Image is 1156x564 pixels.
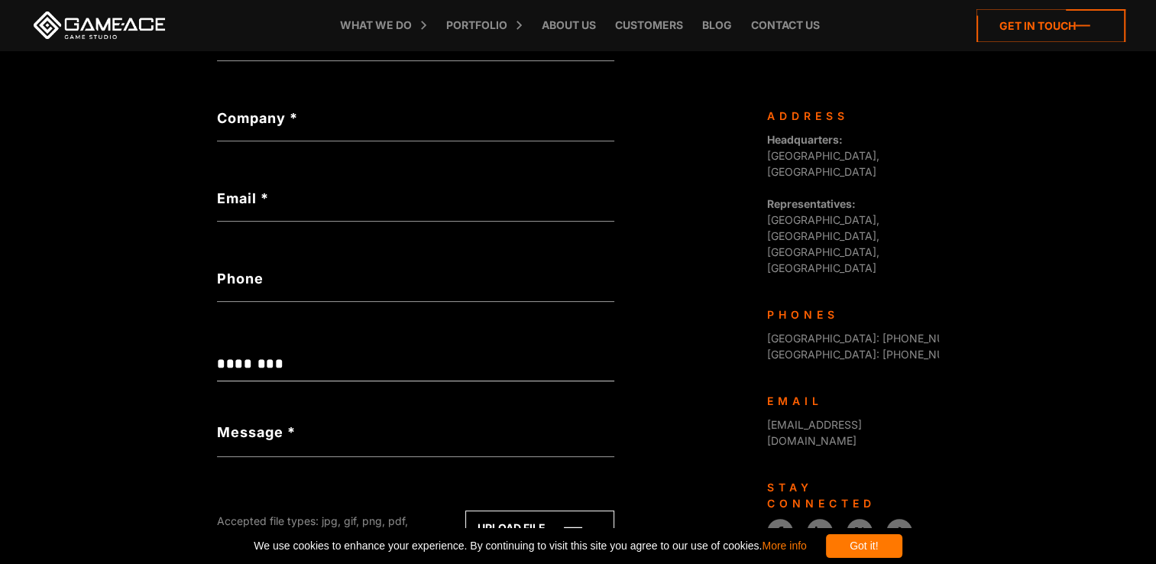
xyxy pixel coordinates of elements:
div: Accepted file types: jpg, gif, png, pdf, doc, docx, xls, xlsx, ppt, pptx [217,513,431,545]
div: Phones [767,306,928,323]
span: We use cookies to enhance your experience. By continuing to visit this site you agree to our use ... [254,534,806,558]
a: More info [762,540,806,552]
div: Got it! [826,534,902,558]
label: Phone [217,268,614,289]
div: Address [767,108,928,124]
span: [GEOGRAPHIC_DATA]: [PHONE_NUMBER] [767,348,978,361]
strong: Headquarters: [767,133,843,146]
label: Message * [217,422,296,442]
label: Company * [217,108,614,128]
a: Upload file [465,511,614,545]
span: [GEOGRAPHIC_DATA], [GEOGRAPHIC_DATA] [767,133,879,178]
div: Email [767,393,928,409]
span: [GEOGRAPHIC_DATA], [GEOGRAPHIC_DATA], [GEOGRAPHIC_DATA], [GEOGRAPHIC_DATA] [767,197,879,274]
label: Email * [217,188,614,209]
strong: Representatives: [767,197,856,210]
a: Get in touch [976,9,1125,42]
span: [GEOGRAPHIC_DATA]: [PHONE_NUMBER] [767,332,978,345]
div: Stay connected [767,479,928,511]
a: [EMAIL_ADDRESS][DOMAIN_NAME] [767,418,862,447]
